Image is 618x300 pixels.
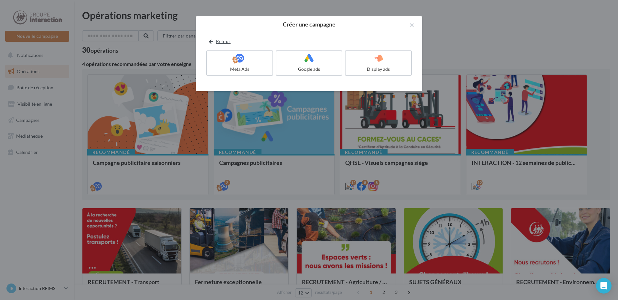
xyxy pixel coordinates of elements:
[206,37,233,45] button: Retour
[209,66,270,72] div: Meta Ads
[206,21,412,27] h2: Créer une campagne
[596,278,612,294] div: Open Intercom Messenger
[279,66,339,72] div: Google ads
[348,66,409,72] div: Display ads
